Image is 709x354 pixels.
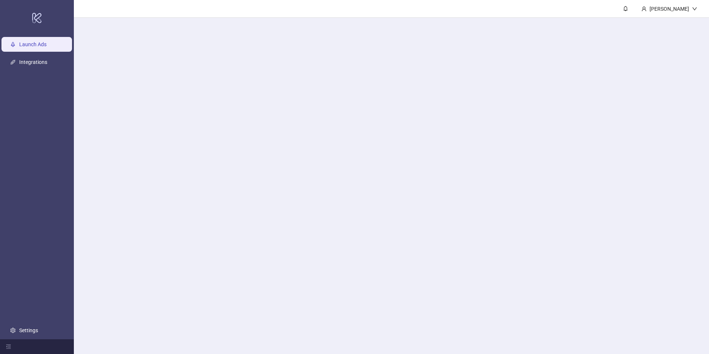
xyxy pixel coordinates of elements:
[19,59,47,65] a: Integrations
[19,327,38,333] a: Settings
[647,5,692,13] div: [PERSON_NAME]
[6,344,11,349] span: menu-fold
[692,6,697,11] span: down
[623,6,628,11] span: bell
[641,6,647,11] span: user
[19,41,47,47] a: Launch Ads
